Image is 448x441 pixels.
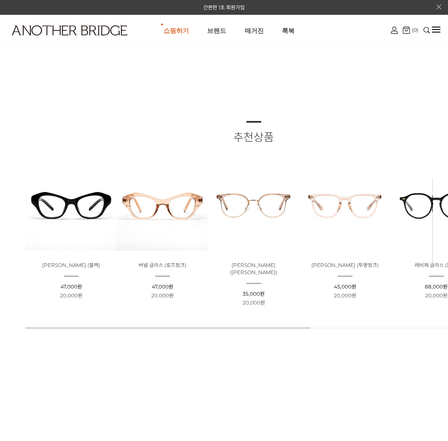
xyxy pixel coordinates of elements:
a: [PERSON_NAME] ([PERSON_NAME]) [230,262,277,275]
span: 20,000원 [151,293,174,299]
span: 추천상품 [233,131,274,144]
a: 설정 [109,268,162,289]
span: 47,000원 [60,284,82,290]
span: 20,000원 [334,293,356,299]
span: 홈 [27,280,32,287]
a: (0) [403,27,418,34]
a: 간편한 1초 회원가입 [203,4,245,11]
span: 20,000원 [60,293,82,299]
a: 브랜드 [207,15,226,46]
a: 버널 글라스 (로즈핑크) [139,262,186,268]
img: search [423,27,430,33]
span: 20,000원 [425,293,448,299]
span: 88,000원 [425,284,448,290]
img: cart [403,27,410,34]
span: 대화 [77,281,87,288]
img: 버널 글라스 로즈핑크 - 세련된 클래식 안경 제품 이미지 [117,159,208,250]
span: 20,000원 [243,300,265,306]
span: 35,000원 [243,291,265,297]
span: (0) [410,27,418,33]
a: logo [4,25,72,56]
a: 홈 [3,268,56,289]
img: logo [12,25,127,35]
a: 매거진 [245,15,264,46]
span: 설정 [131,280,141,287]
img: 애크런 글라스 - 투명핑크 안경 제품 이미지 [299,159,391,250]
a: [PERSON_NAME] (투명핑크) [311,262,379,268]
a: [PERSON_NAME] (블랙) [42,262,100,268]
img: 페이즐리 글라스 로즈골드 제품 이미지 [208,159,299,250]
a: 대화 [56,268,109,289]
a: 룩북 [282,15,295,46]
span: 47,000원 [152,284,173,290]
span: 45,000원 [334,284,356,290]
a: 쇼핑하기 [164,15,189,46]
img: cart [391,27,398,34]
img: 버널 글라스 (블랙) - 세련된 안경 이미지 [25,159,117,250]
